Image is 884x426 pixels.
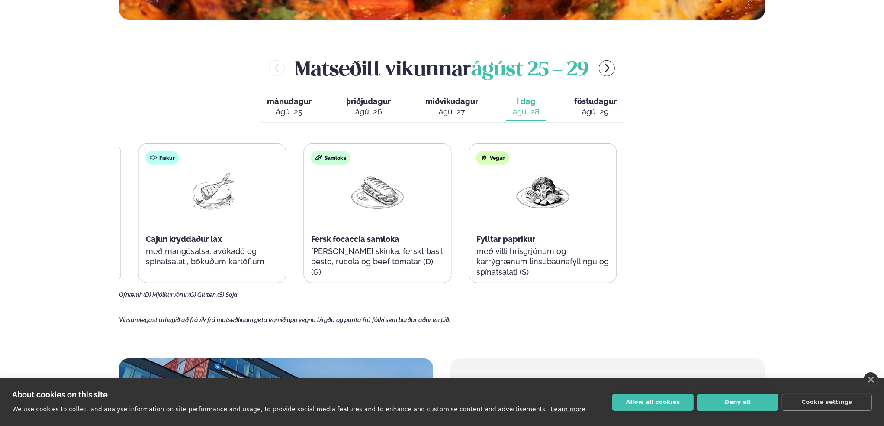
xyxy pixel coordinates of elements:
button: Deny all [697,394,778,411]
span: (D) Mjólkurvörur, [143,291,188,298]
span: þriðjudagur [346,97,391,106]
button: Cookie settings [782,394,872,411]
button: Allow all cookies [612,394,694,411]
div: Vegan [476,151,510,165]
div: ágú. 28 [513,107,540,117]
span: ágúst 25 - 29 [471,61,588,80]
button: menu-btn-left [269,60,285,76]
img: sandwich-new-16px.svg [315,154,322,161]
span: Fersk focaccia samloka [311,234,399,244]
a: Learn more [551,406,585,413]
img: Vegan.png [515,172,571,212]
span: miðvikudagur [425,97,478,106]
span: (S) Soja [217,291,238,298]
button: þriðjudagur ágú. 26 [339,93,398,121]
button: föstudagur ágú. 29 [567,93,624,121]
span: Ofnæmi: [119,291,142,298]
span: (G) Glúten, [188,291,217,298]
span: Í dag [513,96,540,107]
span: mánudagur [267,97,312,106]
button: miðvikudagur ágú. 27 [418,93,485,121]
div: Samloka [311,151,350,165]
strong: About cookies on this site [12,390,108,399]
p: með villi hrísgrjónum og karrýgrænum linsubaunafyllingu og spínatsalati (S) [476,246,610,277]
a: close [864,372,878,387]
img: Fish.png [185,172,240,211]
button: Í dag ágú. 28 [506,93,546,121]
span: Cajun kryddaður lax [146,234,222,244]
h2: Matseðill vikunnar [295,54,588,82]
img: Panini.png [350,172,405,212]
img: fish.svg [150,154,157,161]
span: Vinsamlegast athugið að frávik frá matseðlinum geta komið upp vegna birgða og panta frá fólki sem... [119,316,450,323]
p: We use cookies to collect and analyse information on site performance and usage, to provide socia... [12,406,547,413]
div: ágú. 26 [346,107,391,117]
div: Fiskur [146,151,179,165]
button: mánudagur ágú. 25 [260,93,318,121]
div: ágú. 29 [574,107,617,117]
p: með mangósalsa, avókadó og spínatsalati, bökuðum kartöflum [146,246,279,267]
button: menu-btn-right [599,60,615,76]
span: föstudagur [574,97,617,106]
p: [PERSON_NAME] skinka, ferskt basil pesto, rucola og beef tómatar (D) (G) [311,246,444,277]
span: Fylltar paprikur [476,234,535,244]
img: Vegan.svg [481,154,488,161]
div: ágú. 27 [425,107,478,117]
div: ágú. 25 [267,107,312,117]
